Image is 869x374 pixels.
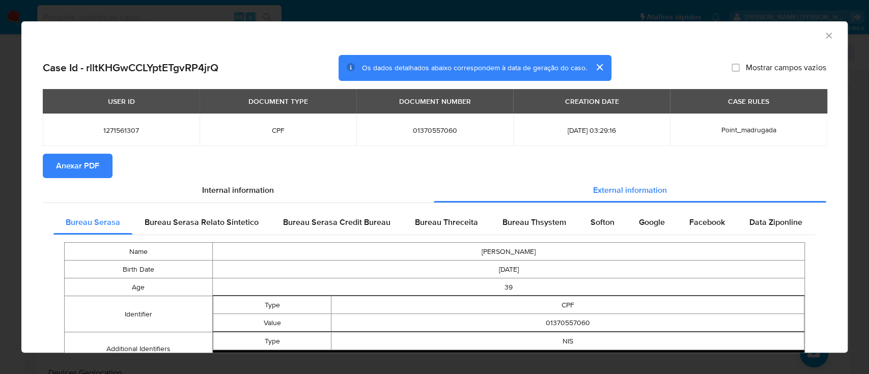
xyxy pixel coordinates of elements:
[65,296,213,332] td: Identifier
[525,126,658,135] span: [DATE] 03:29:16
[145,216,259,228] span: Bureau Serasa Relato Sintetico
[53,210,816,235] div: Detailed external info
[213,350,804,365] button: Expand array
[415,216,478,228] span: Bureau Threceita
[212,126,344,135] span: CPF
[212,261,804,278] td: [DATE]
[242,93,314,110] div: DOCUMENT TYPE
[331,296,804,314] td: CPF
[639,216,665,228] span: Google
[722,93,775,110] div: CASE RULES
[331,314,804,332] td: 01370557060
[65,261,213,278] td: Birth Date
[56,155,99,177] span: Anexar PDF
[66,216,120,228] span: Bureau Serasa
[213,314,331,332] td: Value
[65,332,213,366] td: Additional Identifiers
[55,126,187,135] span: 1271561307
[721,125,776,135] span: Point_madrugada
[369,126,501,135] span: 01370557060
[587,55,611,79] button: cerrar
[331,332,804,350] td: NIS
[689,216,725,228] span: Facebook
[502,216,566,228] span: Bureau Thsystem
[43,154,113,178] button: Anexar PDF
[746,63,826,73] span: Mostrar campos vazios
[212,243,804,261] td: [PERSON_NAME]
[558,93,625,110] div: CREATION DATE
[65,243,213,261] td: Name
[283,216,390,228] span: Bureau Serasa Credit Bureau
[732,64,740,72] input: Mostrar campos vazios
[43,178,826,203] div: Detailed info
[824,31,833,40] button: Fechar a janela
[43,61,218,74] h2: Case Id - rlltKHGwCCLYptETgvRP4jrQ
[362,63,587,73] span: Os dados detalhados abaixo correspondem à data de geração do caso.
[21,21,848,353] div: closure-recommendation-modal
[591,216,614,228] span: Softon
[749,216,802,228] span: Data Ziponline
[202,184,274,196] span: Internal information
[65,278,213,296] td: Age
[593,184,667,196] span: External information
[213,296,331,314] td: Type
[393,93,477,110] div: DOCUMENT NUMBER
[102,93,141,110] div: USER ID
[213,332,331,350] td: Type
[212,278,804,296] td: 39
